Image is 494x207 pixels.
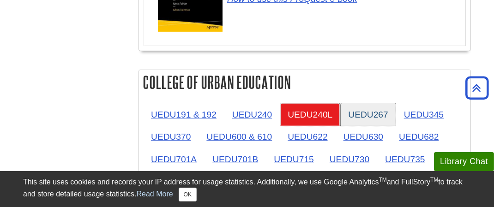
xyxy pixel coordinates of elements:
sup: TM [430,177,438,183]
a: UEDU370 [144,125,198,148]
a: UEDU630 [336,125,391,148]
a: UEDU701A [144,148,204,171]
button: Close [179,188,197,201]
a: UEDU730 [322,148,377,171]
a: UEDU715 [266,148,321,171]
a: UEDU240 [225,103,279,126]
a: UEDU191 & 192 [144,103,224,126]
a: UEDU622 [280,125,335,148]
a: UEDU345 [397,103,451,126]
a: UEDU240L [280,103,340,126]
a: UEDU600 & 610 [199,125,279,148]
button: Library Chat [434,152,494,171]
a: UEDU267 [341,103,395,126]
div: This site uses cookies and records your IP address for usage statistics. Additionally, we use Goo... [23,177,471,201]
a: UEDU735 [378,148,432,171]
sup: TM [379,177,386,183]
a: Read More [136,190,173,198]
a: Back to Top [462,82,492,94]
a: UEDU701B [205,148,265,171]
h2: College of Urban Education [139,70,470,95]
a: UEDU682 [392,125,446,148]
